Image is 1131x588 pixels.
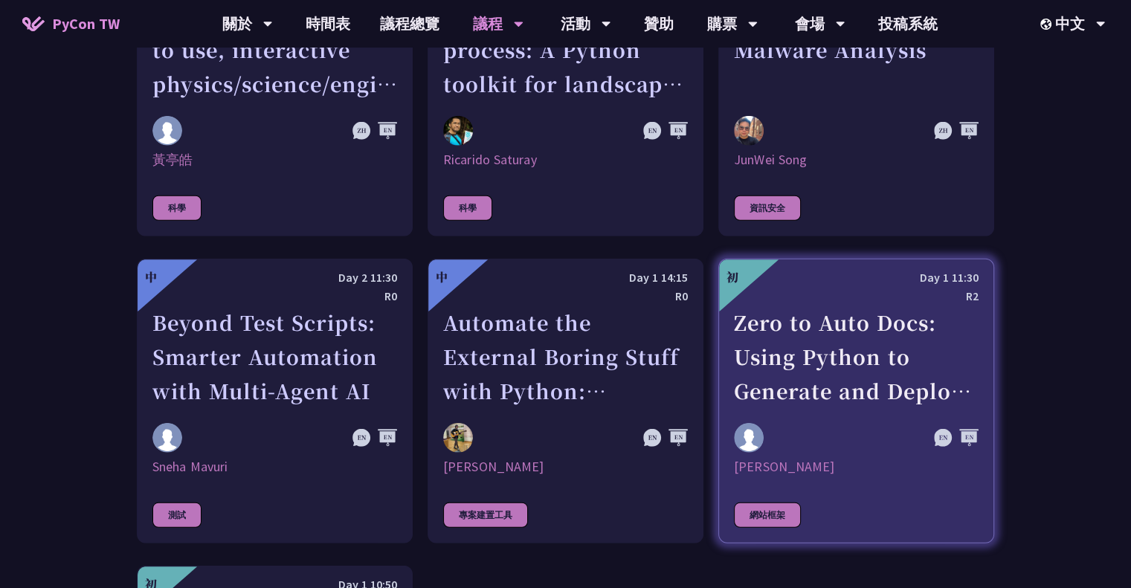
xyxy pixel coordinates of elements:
div: R0 [443,287,688,306]
div: Day 1 11:30 [734,268,979,287]
div: Sneha Mavuri [152,458,397,476]
a: PyCon TW [7,5,135,42]
div: Day 1 14:15 [443,268,688,287]
img: Home icon of PyCon TW 2025 [22,16,45,31]
span: PyCon TW [52,13,120,35]
div: Zero to Auto Docs: Using Python to Generate and Deploy Static Sites [734,306,979,408]
div: 測試 [152,503,202,528]
div: R0 [152,287,397,306]
div: Automate the External Boring Stuff with Python: Exploring Model Context Protocol (MCP) [443,306,688,408]
a: 中 Day 1 14:15 R0 Automate the External Boring Stuff with Python: Exploring Model Context Protocol... [428,259,703,543]
div: 科學 [152,196,202,221]
div: 網站框架 [734,503,801,528]
div: 資訊安全 [734,196,801,221]
div: 中 [145,268,157,286]
div: Day 2 11:30 [152,268,397,287]
div: 黃亭皓 [152,151,397,169]
img: Locale Icon [1040,19,1055,30]
div: Beyond Test Scripts: Smarter Automation with Multi-Agent AI [152,306,397,408]
div: R2 [734,287,979,306]
div: 專案建置工具 [443,503,528,528]
img: Daniel Gau [734,423,764,453]
img: Ricarido Saturay [443,116,473,146]
div: [PERSON_NAME] [734,458,979,476]
a: 中 Day 2 11:30 R0 Beyond Test Scripts: Smarter Automation with Multi-Agent AI Sneha Mavuri Sneha M... [137,259,413,543]
a: 初 Day 1 11:30 R2 Zero to Auto Docs: Using Python to Generate and Deploy Static Sites Daniel Gau [... [718,259,994,543]
img: JunWei Song [734,116,764,146]
div: 初 [726,268,738,286]
div: [PERSON_NAME] [443,458,688,476]
img: 黃亭皓 [152,116,182,146]
div: 中 [436,268,448,286]
div: Ricarido Saturay [443,151,688,169]
div: 科學 [443,196,492,221]
img: Ryosuke Tanno [443,423,473,453]
div: JunWei Song [734,151,979,169]
img: Sneha Mavuri [152,423,182,453]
